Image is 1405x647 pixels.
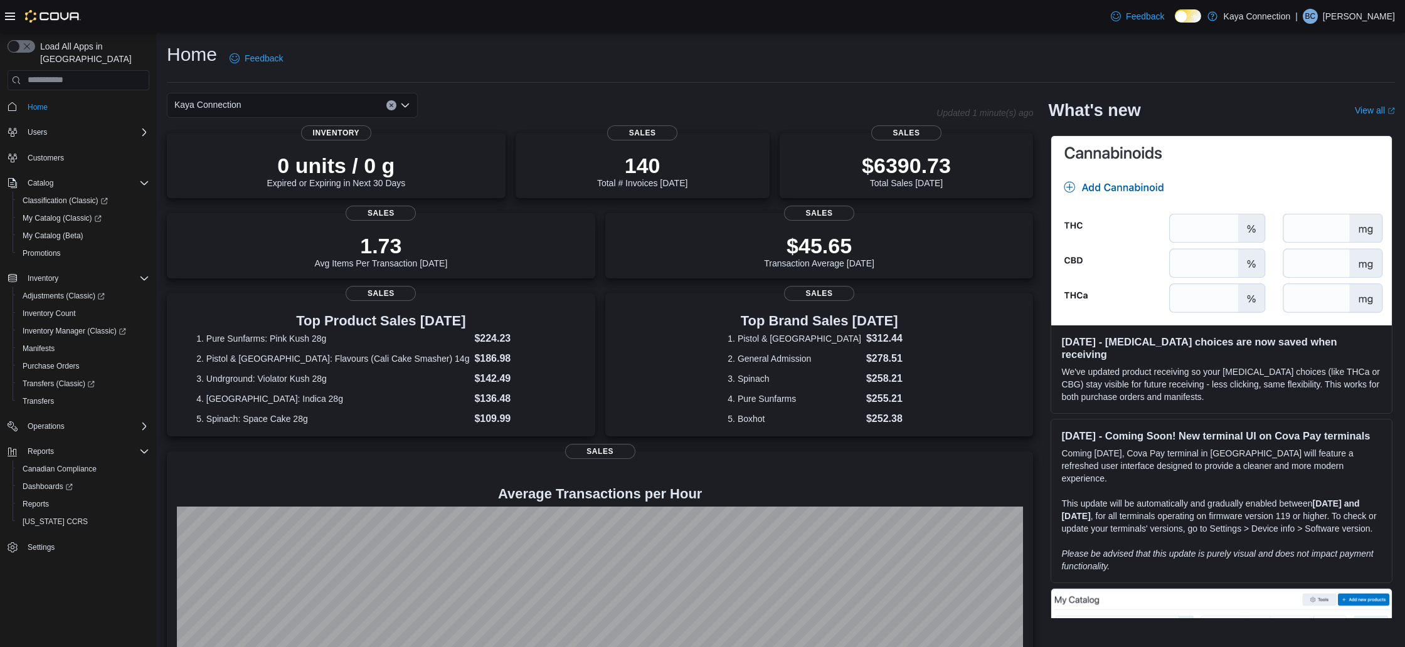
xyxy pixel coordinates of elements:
dd: $186.98 [474,351,565,366]
button: Inventory Count [13,305,154,322]
p: | [1295,9,1298,24]
p: 1.73 [314,233,447,258]
div: Brian Carto [1303,9,1318,24]
span: Inventory Manager (Classic) [18,323,149,339]
button: Transfers [13,392,154,410]
span: Inventory [28,273,58,283]
span: Operations [28,421,65,431]
span: Sales [607,125,677,140]
span: Catalog [23,176,149,191]
a: Purchase Orders [18,359,85,374]
span: Customers [23,150,149,166]
div: Expired or Expiring in Next 30 Days [267,153,405,188]
dt: 4. Pure Sunfarms [728,392,861,405]
span: Feedback [1126,10,1164,23]
dd: $224.23 [474,331,565,346]
a: Adjustments (Classic) [18,288,110,303]
a: Reports [18,497,54,512]
span: Promotions [23,248,61,258]
span: Home [28,102,48,112]
span: Sales [565,444,635,459]
input: Dark Mode [1175,9,1201,23]
button: Users [3,124,154,141]
button: Open list of options [400,100,410,110]
dd: $136.48 [474,391,565,406]
a: Manifests [18,341,60,356]
a: Classification (Classic) [18,193,113,208]
a: Transfers [18,394,59,409]
a: Adjustments (Classic) [13,287,154,305]
a: Classification (Classic) [13,192,154,209]
span: Washington CCRS [18,514,149,529]
button: Reports [3,443,154,460]
button: Operations [3,418,154,435]
dd: $312.44 [866,331,911,346]
span: Purchase Orders [23,361,80,371]
a: Home [23,100,53,115]
span: Dashboards [23,481,73,492]
a: Feedback [225,46,288,71]
button: [US_STATE] CCRS [13,513,154,530]
span: Home [23,99,149,115]
button: Settings [3,538,154,556]
span: Inventory Manager (Classic) [23,326,126,336]
a: My Catalog (Classic) [13,209,154,227]
a: Customers [23,150,69,166]
dt: 5. Boxhot [728,413,861,425]
dt: 3. Undrground: Violator Kush 28g [196,372,469,385]
span: My Catalog (Classic) [23,213,102,223]
span: Users [28,127,47,137]
p: 140 [597,153,687,178]
p: $6390.73 [862,153,951,178]
button: Inventory [3,270,154,287]
span: Manifests [23,344,55,354]
dd: $278.51 [866,351,911,366]
a: Settings [23,540,60,555]
span: Sales [346,286,416,301]
dt: 3. Spinach [728,372,861,385]
button: Promotions [13,245,154,262]
p: Coming [DATE], Cova Pay terminal in [GEOGRAPHIC_DATA] will feature a refreshed user interface des... [1061,447,1382,485]
span: My Catalog (Beta) [23,231,83,241]
span: Settings [28,542,55,552]
span: Inventory [23,271,149,286]
span: Inventory Count [18,306,149,321]
dt: 1. Pistol & [GEOGRAPHIC_DATA] [728,332,861,345]
span: Users [23,125,149,140]
button: Reports [13,495,154,513]
button: Catalog [3,174,154,192]
button: Clear input [386,100,396,110]
a: Canadian Compliance [18,461,102,476]
span: Operations [23,419,149,434]
p: Kaya Connection [1224,9,1291,24]
span: Canadian Compliance [18,461,149,476]
span: [US_STATE] CCRS [23,517,88,527]
span: Purchase Orders [18,359,149,374]
span: Dashboards [18,479,149,494]
span: Reports [18,497,149,512]
dd: $255.21 [866,391,911,406]
a: Transfers (Classic) [18,376,100,391]
dd: $258.21 [866,371,911,386]
div: Total # Invoices [DATE] [597,153,687,188]
dt: 2. General Admission [728,352,861,365]
a: Feedback [1106,4,1169,29]
a: [US_STATE] CCRS [18,514,93,529]
span: Transfers (Classic) [18,376,149,391]
span: Reports [23,444,149,459]
h3: Top Product Sales [DATE] [196,313,565,329]
dd: $109.99 [474,411,565,426]
h4: Average Transactions per Hour [177,487,1023,502]
span: Sales [784,206,854,221]
span: Kaya Connection [174,97,241,112]
a: My Catalog (Classic) [18,211,107,226]
p: 0 units / 0 g [267,153,405,178]
p: We've updated product receiving so your [MEDICAL_DATA] choices (like THCa or CBG) stay visible fo... [1061,366,1382,403]
span: Classification (Classic) [23,196,108,206]
span: Adjustments (Classic) [23,291,105,301]
a: Dashboards [13,478,154,495]
span: Settings [23,539,149,555]
span: Feedback [245,52,283,65]
button: Manifests [13,340,154,357]
p: [PERSON_NAME] [1323,9,1395,24]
